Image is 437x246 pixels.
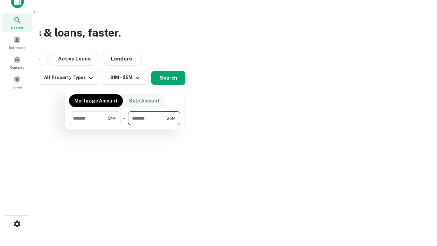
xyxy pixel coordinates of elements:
[129,97,159,105] p: Sale Amount
[74,97,117,105] p: Mortgage Amount
[403,191,437,224] iframe: Chat Widget
[123,111,125,125] div: -
[166,115,175,121] span: $5M
[108,115,116,121] span: $1M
